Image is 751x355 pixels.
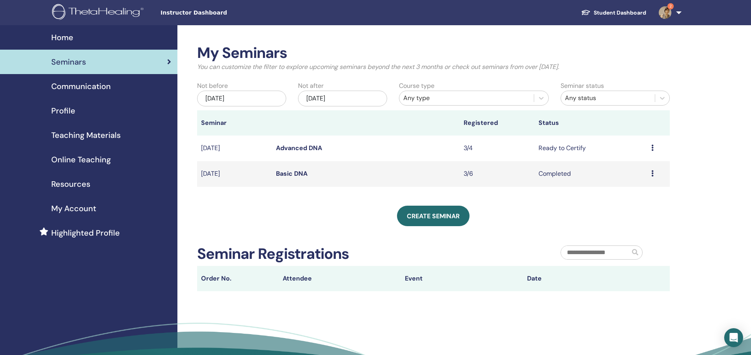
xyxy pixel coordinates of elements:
[160,9,279,17] span: Instructor Dashboard
[535,110,647,136] th: Status
[276,144,322,152] a: Advanced DNA
[399,81,434,91] label: Course type
[561,81,604,91] label: Seminar status
[197,245,349,263] h2: Seminar Registrations
[51,154,111,165] span: Online Teaching
[460,110,535,136] th: Registered
[197,266,279,291] th: Order No.
[197,44,670,62] h2: My Seminars
[407,212,460,220] span: Create seminar
[52,4,146,22] img: logo.png
[581,9,591,16] img: graduation-cap-white.svg
[667,3,674,9] span: 2
[51,203,96,214] span: My Account
[659,6,671,19] img: default.jpg
[51,105,75,117] span: Profile
[397,206,470,226] a: Create seminar
[724,328,743,347] div: Open Intercom Messenger
[298,81,324,91] label: Not after
[535,136,647,161] td: Ready to Certify
[51,227,120,239] span: Highlighted Profile
[276,169,307,178] a: Basic DNA
[279,266,401,291] th: Attendee
[460,161,535,187] td: 3/6
[51,129,121,141] span: Teaching Materials
[51,80,111,92] span: Communication
[51,56,86,68] span: Seminars
[197,161,272,187] td: [DATE]
[535,161,647,187] td: Completed
[197,110,272,136] th: Seminar
[575,6,652,20] a: Student Dashboard
[565,93,651,103] div: Any status
[197,136,272,161] td: [DATE]
[401,266,523,291] th: Event
[197,91,286,106] div: [DATE]
[197,81,228,91] label: Not before
[298,91,387,106] div: [DATE]
[51,178,90,190] span: Resources
[403,93,530,103] div: Any type
[197,62,670,72] p: You can customize the filter to explore upcoming seminars beyond the next 3 months or check out s...
[460,136,535,161] td: 3/4
[523,266,645,291] th: Date
[51,32,73,43] span: Home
